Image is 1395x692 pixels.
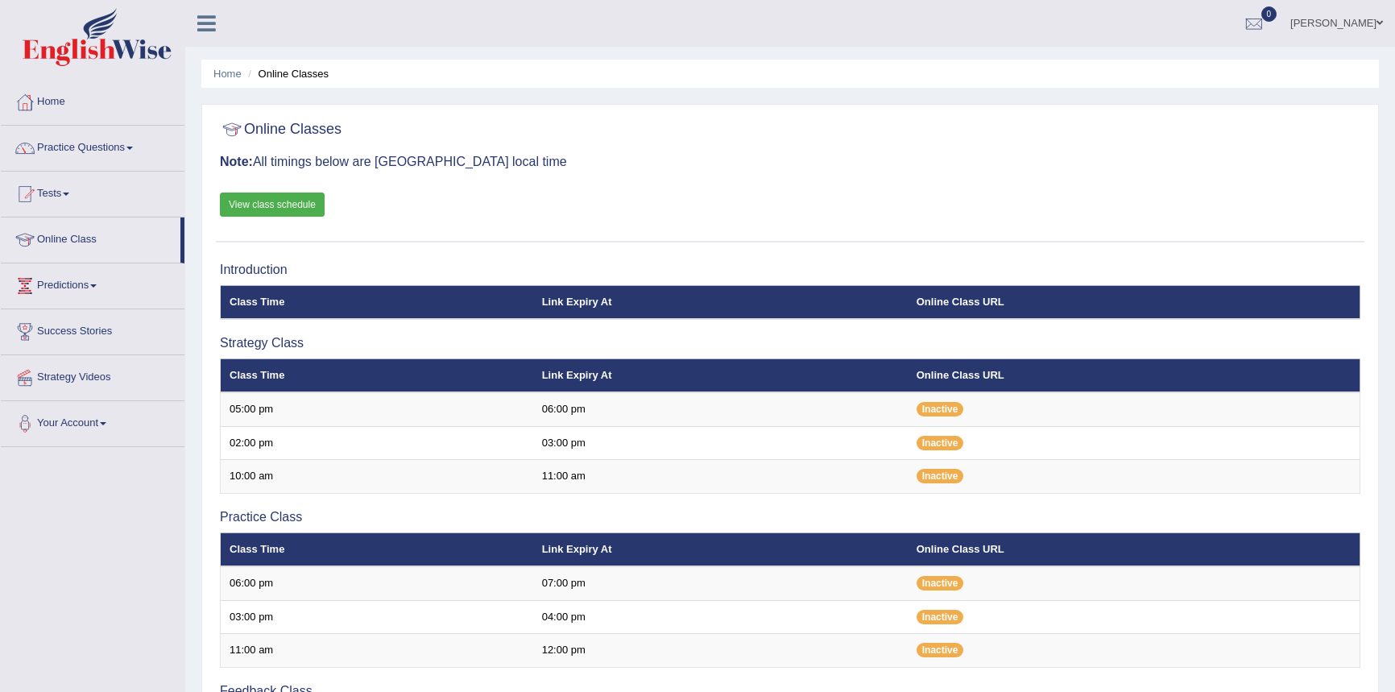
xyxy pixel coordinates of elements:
[533,460,908,494] td: 11:00 am
[220,336,1360,350] h3: Strategy Class
[533,426,908,460] td: 03:00 pm
[1,401,184,441] a: Your Account
[220,155,253,168] b: Note:
[1,126,184,166] a: Practice Questions
[1,80,184,120] a: Home
[533,600,908,634] td: 04:00 pm
[213,68,242,80] a: Home
[533,532,908,566] th: Link Expiry At
[221,532,533,566] th: Class Time
[1,263,184,304] a: Predictions
[221,460,533,494] td: 10:00 am
[533,634,908,668] td: 12:00 pm
[244,66,329,81] li: Online Classes
[220,510,1360,524] h3: Practice Class
[917,576,964,590] span: Inactive
[908,532,1360,566] th: Online Class URL
[221,285,533,319] th: Class Time
[220,193,325,217] a: View class schedule
[221,392,533,426] td: 05:00 pm
[908,358,1360,392] th: Online Class URL
[221,600,533,634] td: 03:00 pm
[1,309,184,350] a: Success Stories
[1,218,180,258] a: Online Class
[220,155,1360,169] h3: All timings below are [GEOGRAPHIC_DATA] local time
[1261,6,1277,22] span: 0
[533,392,908,426] td: 06:00 pm
[221,566,533,600] td: 06:00 pm
[917,436,964,450] span: Inactive
[1,172,184,212] a: Tests
[917,402,964,416] span: Inactive
[220,263,1360,277] h3: Introduction
[221,634,533,668] td: 11:00 am
[533,566,908,600] td: 07:00 pm
[917,643,964,657] span: Inactive
[533,358,908,392] th: Link Expiry At
[908,285,1360,319] th: Online Class URL
[917,469,964,483] span: Inactive
[917,610,964,624] span: Inactive
[221,426,533,460] td: 02:00 pm
[1,355,184,396] a: Strategy Videos
[220,118,342,142] h2: Online Classes
[221,358,533,392] th: Class Time
[533,285,908,319] th: Link Expiry At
